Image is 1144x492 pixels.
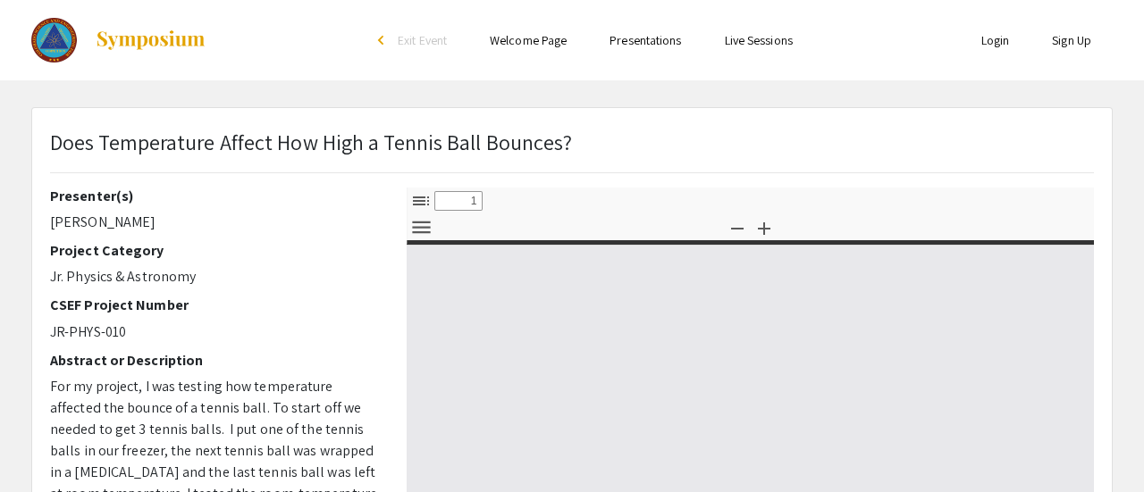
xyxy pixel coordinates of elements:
[434,191,483,211] input: Page
[50,212,380,233] p: [PERSON_NAME]
[378,35,389,46] div: arrow_back_ios
[406,188,436,213] button: Toggle Sidebar
[1052,32,1091,48] a: Sign Up
[406,214,436,240] button: Tools
[50,188,380,204] h2: Presenter(s)
[398,32,447,48] span: Exit Event
[31,18,206,63] a: The 2023 Colorado Science & Engineering Fair
[50,321,380,343] p: JR-PHYS-010
[490,32,567,48] a: Welcome Page
[95,29,206,51] img: Symposium by ForagerOne
[31,18,77,63] img: The 2023 Colorado Science & Engineering Fair
[722,214,753,240] button: Zoom Out
[50,242,380,259] h2: Project Category
[981,32,1010,48] a: Login
[50,126,573,158] p: Does Temperature Affect How High a Tennis Ball Bounces?
[749,214,779,240] button: Zoom In
[50,296,380,313] h2: CSEF Project Number
[610,32,681,48] a: Presentations
[725,32,793,48] a: Live Sessions
[50,352,380,369] h2: Abstract or Description
[50,266,380,288] p: Jr. Physics & Astronomy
